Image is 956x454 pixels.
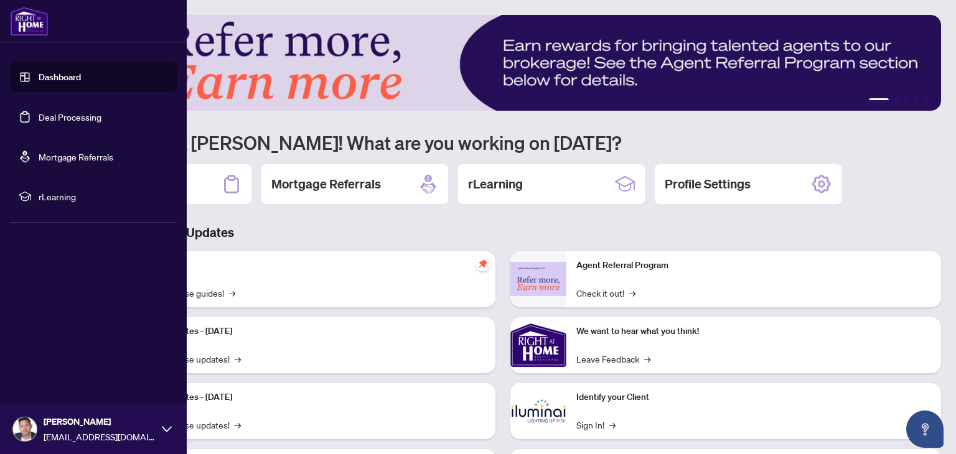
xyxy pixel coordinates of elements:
h2: rLearning [468,175,523,193]
a: Deal Processing [39,111,101,123]
span: → [644,352,650,366]
img: Slide 0 [65,15,941,111]
span: → [229,286,235,300]
span: [PERSON_NAME] [44,415,156,429]
p: Agent Referral Program [576,259,931,272]
span: → [235,352,241,366]
img: logo [10,6,49,36]
a: Mortgage Referrals [39,151,113,162]
a: Sign In!→ [576,418,616,432]
button: 4 [914,98,919,103]
img: We want to hear what you think! [510,317,566,373]
a: Check it out!→ [576,286,635,300]
p: Platform Updates - [DATE] [131,325,485,338]
span: → [609,418,616,432]
span: rLearning [39,190,168,203]
a: Dashboard [39,72,81,83]
a: Leave Feedback→ [576,352,650,366]
h3: Brokerage & Industry Updates [65,224,941,241]
button: 3 [904,98,909,103]
h1: Welcome back [PERSON_NAME]! What are you working on [DATE]? [65,131,941,154]
button: 5 [924,98,929,103]
button: 2 [894,98,899,103]
span: → [629,286,635,300]
p: We want to hear what you think! [576,325,931,338]
p: Self-Help [131,259,485,272]
p: Identify your Client [576,391,931,404]
h2: Mortgage Referrals [271,175,381,193]
span: pushpin [476,256,490,271]
h2: Profile Settings [665,175,751,193]
span: [EMAIL_ADDRESS][DOMAIN_NAME] [44,430,156,443]
img: Profile Icon [13,417,37,441]
img: Identify your Client [510,383,566,439]
button: Open asap [906,410,944,448]
img: Agent Referral Program [510,262,566,296]
p: Platform Updates - [DATE] [131,391,485,404]
button: 1 [869,98,889,103]
span: → [235,418,241,432]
